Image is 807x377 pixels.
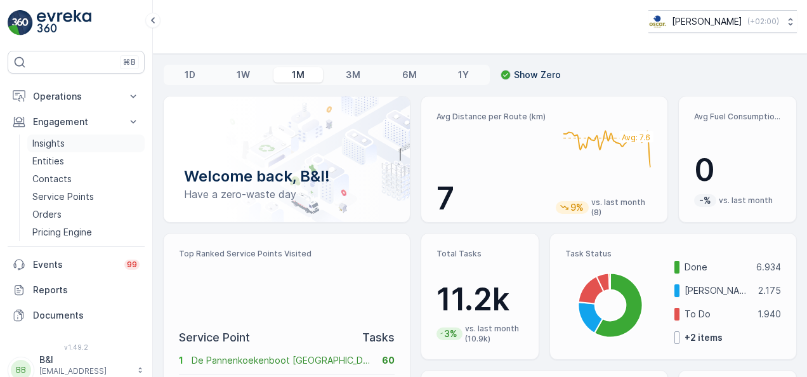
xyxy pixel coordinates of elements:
[758,284,781,297] p: 2.175
[719,195,773,206] p: vs. last month
[8,84,145,109] button: Operations
[179,249,395,259] p: Top Ranked Service Points Visited
[33,258,117,271] p: Events
[8,10,33,36] img: logo
[8,343,145,351] span: v 1.49.2
[33,90,119,103] p: Operations
[443,327,459,340] p: 3%
[465,324,523,344] p: vs. last month (10.9k)
[127,260,137,270] p: 99
[27,152,145,170] a: Entities
[402,69,417,81] p: 6M
[8,109,145,135] button: Engagement
[694,151,781,189] p: 0
[458,69,469,81] p: 1Y
[685,308,749,321] p: To Do
[27,206,145,223] a: Orders
[179,354,183,367] p: 1
[32,226,92,239] p: Pricing Engine
[33,284,140,296] p: Reports
[27,188,145,206] a: Service Points
[758,308,781,321] p: 1.940
[27,170,145,188] a: Contacts
[685,261,748,274] p: Done
[33,116,119,128] p: Engagement
[514,69,561,81] p: Show Zero
[185,69,195,81] p: 1D
[192,354,374,367] p: De Pannenkoekenboot [GEOGRAPHIC_DATA]
[362,329,395,347] p: Tasks
[39,354,131,366] p: B&I
[27,223,145,241] a: Pricing Engine
[591,197,657,218] p: vs. last month (8)
[32,155,64,168] p: Entities
[436,112,546,122] p: Avg Distance per Route (km)
[747,17,779,27] p: ( +02:00 )
[37,10,91,36] img: logo_light-DOdMpM7g.png
[685,284,750,297] p: [PERSON_NAME]
[292,69,305,81] p: 1M
[698,194,712,207] p: -%
[8,303,145,328] a: Documents
[8,277,145,303] a: Reports
[756,261,781,274] p: 6.934
[346,69,360,81] p: 3M
[565,249,781,259] p: Task Status
[648,10,797,33] button: [PERSON_NAME](+02:00)
[569,201,585,214] p: 9%
[179,329,250,347] p: Service Point
[436,281,523,319] p: 11.2k
[184,187,390,202] p: Have a zero-waste day
[33,309,140,322] p: Documents
[32,137,65,150] p: Insights
[123,57,136,67] p: ⌘B
[237,69,250,81] p: 1W
[436,180,546,218] p: 7
[648,15,667,29] img: basis-logo_rgb2x.png
[436,249,523,259] p: Total Tasks
[27,135,145,152] a: Insights
[694,112,781,122] p: Avg Fuel Consumption per Route (lt)
[32,208,62,221] p: Orders
[8,252,145,277] a: Events99
[32,173,72,185] p: Contacts
[382,354,395,367] p: 60
[672,15,742,28] p: [PERSON_NAME]
[685,331,723,344] p: + 2 items
[32,190,94,203] p: Service Points
[184,166,390,187] p: Welcome back, B&I!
